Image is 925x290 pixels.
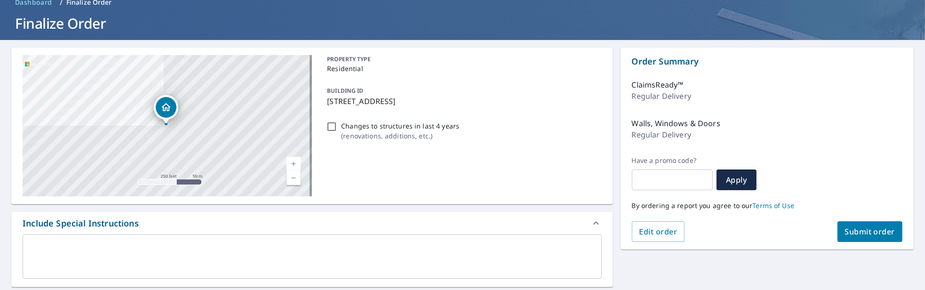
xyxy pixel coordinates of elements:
p: ( renovations, additions, etc. ) [341,131,459,141]
p: Changes to structures in last 4 years [341,121,459,131]
p: Walls, Windows & Doors [632,118,720,129]
p: Regular Delivery [632,90,691,102]
a: Current Level 17, Zoom In [287,157,301,171]
span: Edit order [639,226,678,237]
button: Submit order [837,221,903,242]
div: Dropped pin, building 1, Residential property, 1748 E Oak St New Albany, IN 47150 [154,95,178,124]
button: Edit order [632,221,685,242]
p: BUILDING ID [327,87,363,95]
a: Terms of Use [753,201,795,210]
div: Include Special Instructions [23,217,139,230]
p: Residential [327,64,598,73]
p: [STREET_ADDRESS] [327,96,598,107]
p: PROPERTY TYPE [327,55,598,64]
span: Submit order [845,226,895,237]
div: Include Special Instructions [11,212,613,234]
p: By ordering a report you agree to our [632,201,902,210]
button: Apply [717,169,757,190]
a: Current Level 17, Zoom Out [287,171,301,185]
label: Have a promo code? [632,156,713,165]
p: Order Summary [632,55,902,68]
h1: Finalize Order [11,14,914,33]
span: Apply [724,175,749,185]
p: Regular Delivery [632,129,691,140]
p: ClaimsReady™ [632,79,684,90]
